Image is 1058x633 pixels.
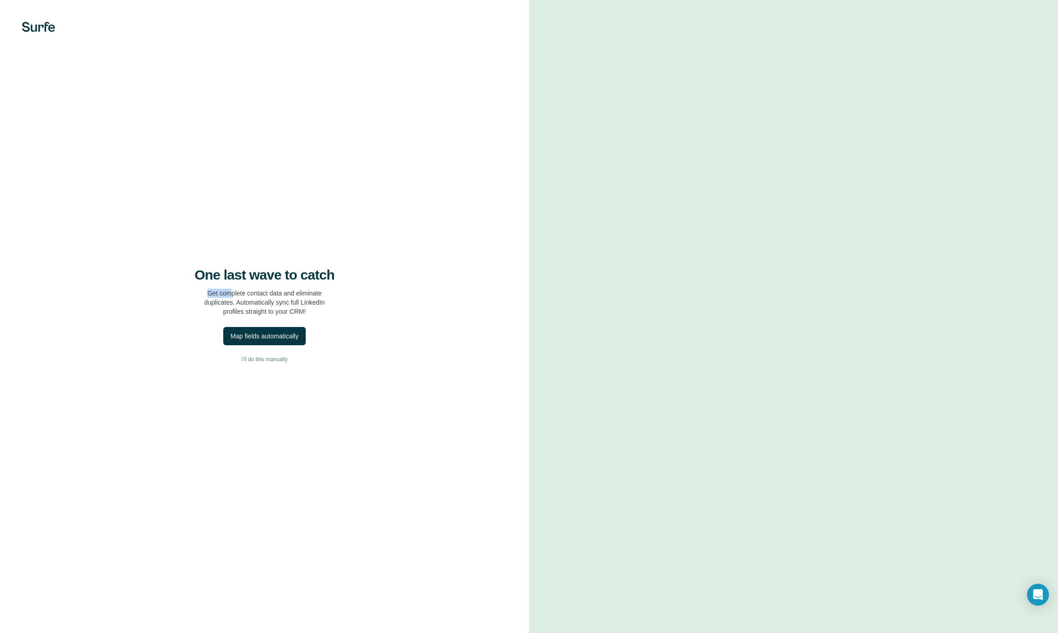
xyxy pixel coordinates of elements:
[195,267,334,283] h4: One last wave to catch
[204,289,325,316] p: Get complete contact data and eliminate duplicates. Automatically sync full LinkedIn profiles str...
[241,355,288,363] span: I’ll do this manually
[18,353,511,366] button: I’ll do this manually
[22,22,55,32] img: Surfe's logo
[231,332,298,341] div: Map fields automatically
[1027,584,1049,606] div: Open Intercom Messenger
[223,327,306,345] button: Map fields automatically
